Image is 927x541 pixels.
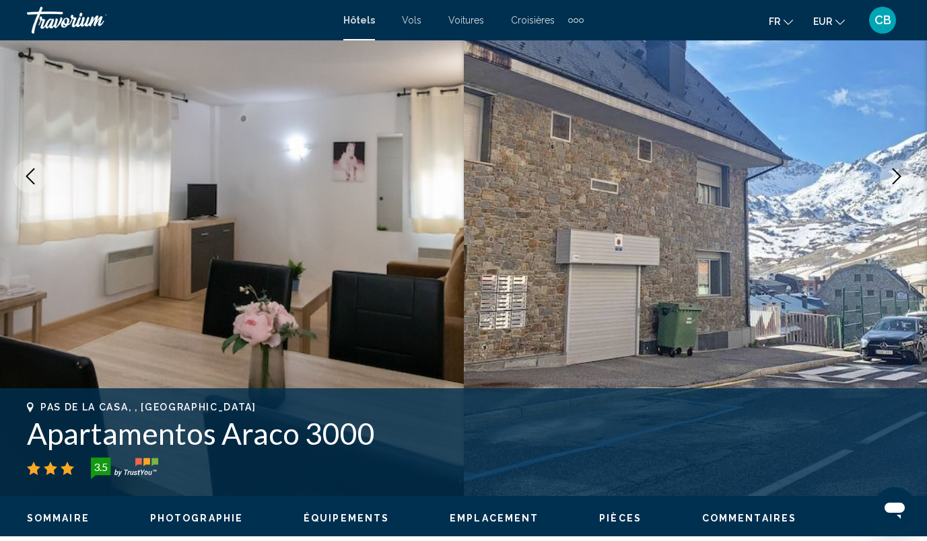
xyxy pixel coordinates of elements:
[880,159,914,193] button: Next image
[150,513,243,524] span: Photographie
[450,512,539,524] button: Emplacement
[304,513,389,524] span: Équipements
[599,512,642,524] button: Pièces
[813,16,832,27] span: EUR
[27,7,330,34] a: Travorium
[402,15,421,26] a: Vols
[27,513,90,524] span: Sommaire
[304,512,389,524] button: Équipements
[511,15,555,26] a: Croisières
[874,13,891,27] span: CB
[865,6,900,34] button: User Menu
[27,416,900,451] h1: Apartamentos Araco 3000
[769,16,780,27] span: fr
[769,11,793,31] button: Change language
[448,15,484,26] a: Voitures
[150,512,243,524] button: Photographie
[343,15,375,26] a: Hôtels
[873,487,916,530] iframe: Button to launch messaging window
[450,513,539,524] span: Emplacement
[702,512,796,524] button: Commentaires
[87,459,114,475] div: 3.5
[13,159,47,193] button: Previous image
[40,402,256,412] span: Pas De La Casa, , [GEOGRAPHIC_DATA]
[27,512,90,524] button: Sommaire
[91,458,158,479] img: trustyou-badge-hor.svg
[568,9,584,31] button: Extra navigation items
[813,11,845,31] button: Change currency
[599,513,642,524] span: Pièces
[702,513,796,524] span: Commentaires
